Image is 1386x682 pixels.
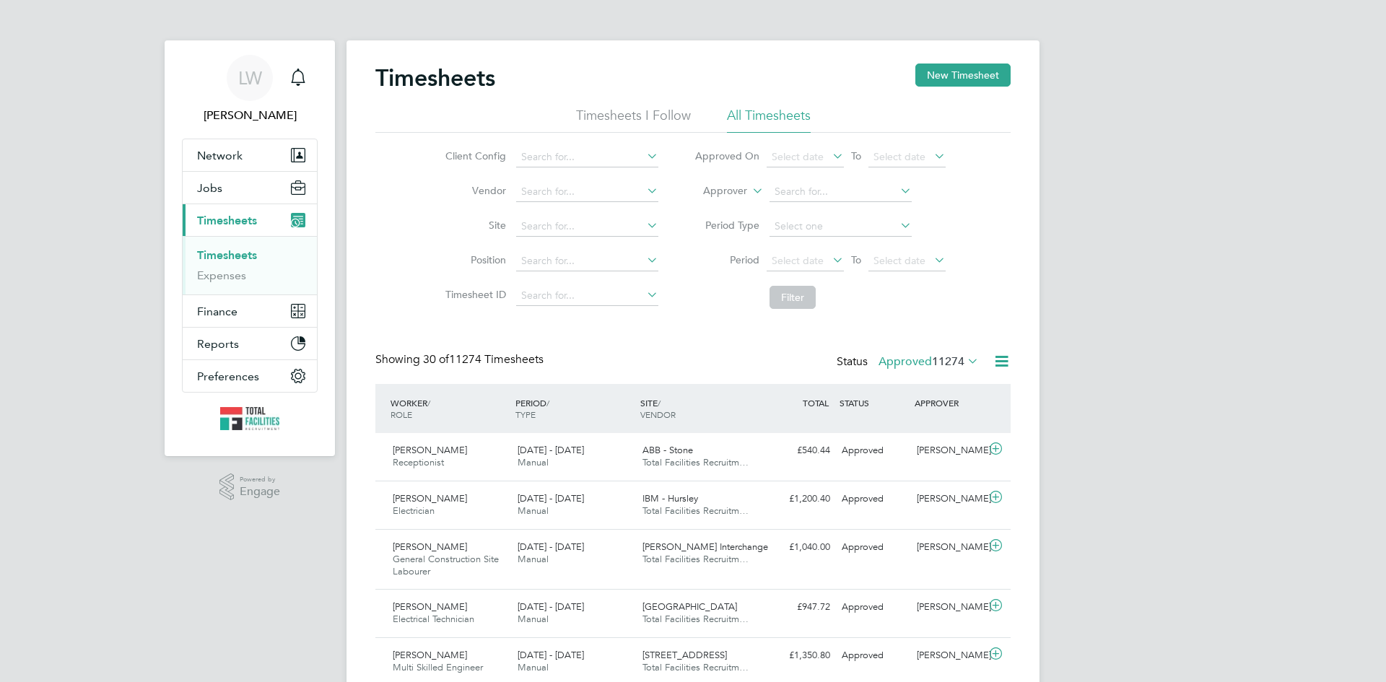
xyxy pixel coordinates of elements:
button: Jobs [183,172,317,204]
span: [PERSON_NAME] [393,649,467,661]
div: Approved [836,487,911,511]
div: PERIOD [512,390,637,427]
button: Timesheets [183,204,317,236]
span: TOTAL [803,397,829,408]
label: Position [441,253,506,266]
span: Electrical Technician [393,613,474,625]
span: Manual [518,553,549,565]
span: Electrician [393,504,435,517]
span: LW [238,69,262,87]
input: Search for... [516,286,658,306]
label: Period Type [694,219,759,232]
div: £1,200.40 [761,487,836,511]
a: Timesheets [197,248,257,262]
span: Preferences [197,370,259,383]
div: SITE [637,390,762,427]
button: Network [183,139,317,171]
span: [PERSON_NAME] [393,600,467,613]
span: Manual [518,661,549,673]
label: Client Config [441,149,506,162]
nav: Main navigation [165,40,335,456]
li: All Timesheets [727,107,811,133]
span: Manual [518,456,549,468]
input: Search for... [770,182,912,202]
span: Timesheets [197,214,257,227]
a: Powered byEngage [219,473,281,501]
span: Powered by [240,473,280,486]
div: £1,350.80 [761,644,836,668]
span: [PERSON_NAME] Interchange [642,541,768,553]
span: Network [197,149,243,162]
input: Select one [770,217,912,237]
button: Reports [183,328,317,359]
span: [DATE] - [DATE] [518,444,584,456]
span: Total Facilities Recruitm… [642,456,749,468]
span: [DATE] - [DATE] [518,600,584,613]
span: Louise Walsh [182,107,318,124]
div: [PERSON_NAME] [911,644,986,668]
div: Timesheets [183,236,317,294]
span: Manual [518,613,549,625]
span: [DATE] - [DATE] [518,649,584,661]
span: Select date [772,254,824,267]
span: To [847,147,866,165]
img: tfrecruitment-logo-retina.png [220,407,279,430]
span: Engage [240,486,280,498]
input: Search for... [516,182,658,202]
span: Select date [873,254,925,267]
span: Total Facilities Recruitm… [642,661,749,673]
button: Finance [183,295,317,327]
button: Filter [770,286,816,309]
span: Jobs [197,181,222,195]
div: Approved [836,535,911,559]
label: Vendor [441,184,506,197]
span: / [658,397,661,408]
label: Approved [879,354,979,369]
a: Expenses [197,268,246,282]
div: [PERSON_NAME] [911,487,986,511]
li: Timesheets I Follow [576,107,691,133]
input: Search for... [516,147,658,167]
label: Approved On [694,149,759,162]
input: Search for... [516,217,658,237]
span: VENDOR [640,408,676,420]
a: LW[PERSON_NAME] [182,55,318,124]
span: Total Facilities Recruitm… [642,504,749,517]
div: Status [837,352,982,372]
div: Approved [836,439,911,463]
input: Search for... [516,251,658,271]
label: Site [441,219,506,232]
div: [PERSON_NAME] [911,535,986,559]
div: Approved [836,595,911,619]
span: To [847,250,866,269]
span: [GEOGRAPHIC_DATA] [642,600,737,613]
div: STATUS [836,390,911,416]
div: £540.44 [761,439,836,463]
span: / [427,397,430,408]
span: [DATE] - [DATE] [518,541,584,553]
div: [PERSON_NAME] [911,595,986,619]
h2: Timesheets [375,64,495,92]
button: New Timesheet [915,64,1011,87]
span: [PERSON_NAME] [393,444,467,456]
span: [PERSON_NAME] [393,492,467,504]
div: Approved [836,644,911,668]
span: IBM - Hursley [642,492,698,504]
span: Manual [518,504,549,517]
a: Go to home page [182,407,318,430]
label: Approver [682,184,747,198]
span: 11274 [932,354,964,369]
span: Multi Skilled Engineer [393,661,483,673]
span: Finance [197,305,237,318]
span: [STREET_ADDRESS] [642,649,727,661]
label: Timesheet ID [441,288,506,301]
span: TYPE [515,408,536,420]
span: Reports [197,337,239,351]
span: Select date [873,150,925,163]
span: ABB - Stone [642,444,693,456]
button: Preferences [183,360,317,392]
span: ROLE [391,408,412,420]
span: / [546,397,549,408]
span: [PERSON_NAME] [393,541,467,553]
span: [DATE] - [DATE] [518,492,584,504]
